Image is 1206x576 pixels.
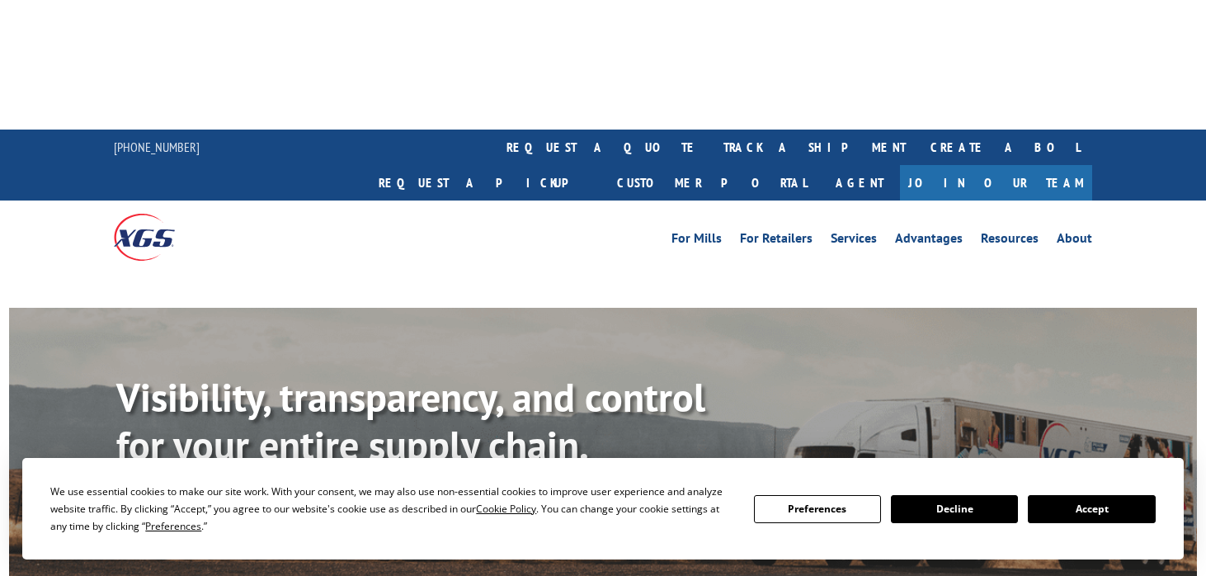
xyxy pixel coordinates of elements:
button: Decline [891,495,1018,523]
span: Cookie Policy [476,502,536,516]
a: For Retailers [740,232,813,250]
a: Create a BOL [918,130,1092,165]
a: About [1057,232,1092,250]
a: For Mills [671,232,722,250]
button: Preferences [754,495,881,523]
a: Agent [819,165,900,201]
div: We use essential cookies to make our site work. With your consent, we may also use non-essential ... [50,483,733,535]
div: Cookie Consent Prompt [22,458,1184,559]
a: Advantages [895,232,963,250]
span: Preferences [145,519,201,533]
a: [PHONE_NUMBER] [114,139,200,155]
b: Visibility, transparency, and control for your entire supply chain. [116,371,705,470]
a: Services [831,232,877,250]
a: Join Our Team [900,165,1092,201]
a: track a shipment [711,130,918,165]
a: Customer Portal [605,165,819,201]
button: Accept [1028,495,1155,523]
a: request a quote [494,130,711,165]
a: Request a pickup [366,165,605,201]
a: Resources [981,232,1039,250]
